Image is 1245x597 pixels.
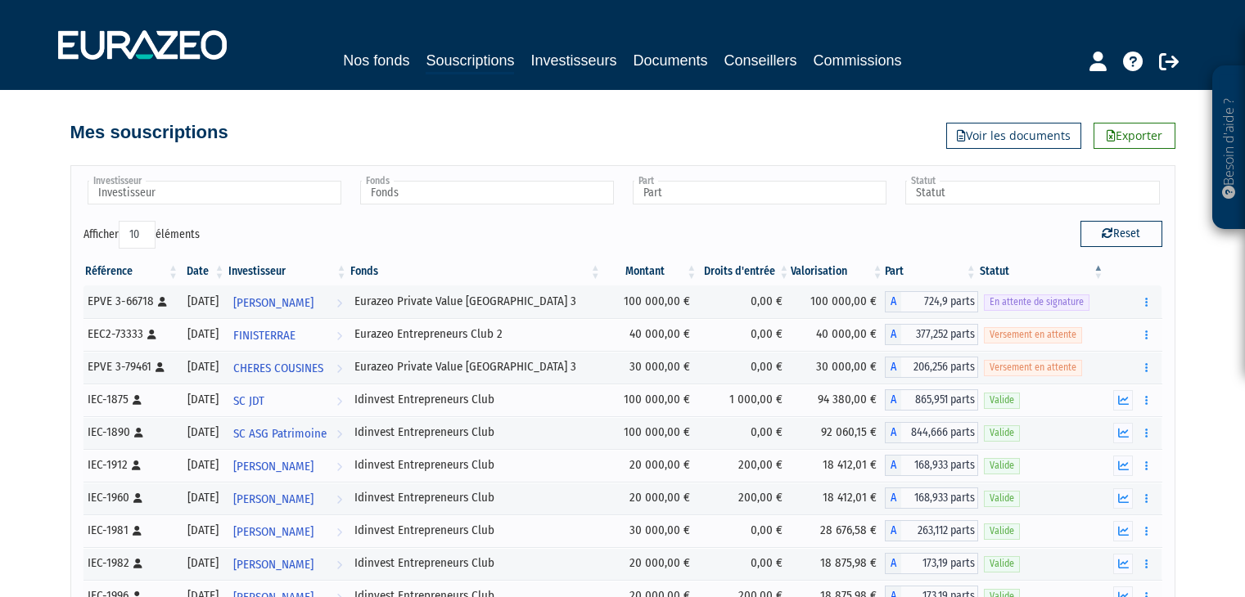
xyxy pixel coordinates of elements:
[885,291,901,312] span: A
[791,514,884,547] td: 28 676,58 €
[885,487,978,509] div: A - Idinvest Entrepreneurs Club
[791,384,884,416] td: 94 380,00 €
[791,285,884,318] td: 100 000,00 €
[354,554,597,572] div: Idinvest Entrepreneurs Club
[698,514,791,547] td: 0,00 €
[698,449,791,482] td: 200,00 €
[233,484,314,514] span: [PERSON_NAME]
[530,49,616,72] a: Investisseurs
[88,554,175,572] div: IEC-1982
[70,123,228,142] h4: Mes souscriptions
[186,456,221,474] div: [DATE]
[901,487,978,509] span: 168,933 parts
[901,291,978,312] span: 724,9 parts
[88,456,175,474] div: IEC-1912
[602,285,699,318] td: 100 000,00 €
[233,517,314,547] span: [PERSON_NAME]
[227,384,349,416] a: SC JDT
[227,482,349,514] a: [PERSON_NAME]
[984,294,1089,310] span: En attente de signature
[354,325,597,343] div: Eurazeo Entrepreneurs Club 2
[885,291,978,312] div: A - Eurazeo Private Value Europe 3
[1220,74,1238,222] p: Besoin d'aide ?
[1094,123,1175,149] a: Exporter
[984,523,1020,539] span: Valide
[227,449,349,482] a: [PERSON_NAME]
[602,547,699,580] td: 20 000,00 €
[354,293,597,310] div: Eurazeo Private Value [GEOGRAPHIC_DATA] 3
[336,386,342,416] i: Voir l'investisseur
[83,221,200,249] label: Afficher éléments
[984,425,1020,441] span: Valide
[885,324,901,345] span: A
[336,484,342,514] i: Voir l'investisseur
[984,360,1082,375] span: Versement en attente
[885,455,978,476] div: A - Idinvest Entrepreneurs Club
[186,489,221,506] div: [DATE]
[147,330,156,339] i: [Français] Personne physique
[186,391,221,408] div: [DATE]
[602,384,699,416] td: 100 000,00 €
[186,325,221,343] div: [DATE]
[885,258,978,285] th: Part: activer pour trier la colonne par ordre croissant
[698,285,791,318] td: 0,00 €
[354,391,597,408] div: Idinvest Entrepreneurs Club
[227,514,349,547] a: [PERSON_NAME]
[336,550,342,580] i: Voir l'investisseur
[901,455,978,476] span: 168,933 parts
[134,428,143,438] i: [Français] Personne physique
[233,386,264,416] span: SC JDT
[233,419,327,449] span: SC ASG Patrimoine
[885,553,901,574] span: A
[227,547,349,580] a: [PERSON_NAME]
[426,49,514,74] a: Souscriptions
[336,419,342,449] i: Voir l'investisseur
[791,351,884,384] td: 30 000,00 €
[885,553,978,574] div: A - Idinvest Entrepreneurs Club
[885,520,901,541] span: A
[885,422,901,443] span: A
[885,422,978,443] div: A - Idinvest Entrepreneurs Club
[885,357,901,378] span: A
[698,384,791,416] td: 1 000,00 €
[233,288,314,318] span: [PERSON_NAME]
[901,389,978,411] span: 865,951 parts
[984,458,1020,474] span: Valide
[634,49,708,72] a: Documents
[791,258,884,285] th: Valorisation: activer pour trier la colonne par ordre croissant
[602,416,699,449] td: 100 000,00 €
[88,325,175,343] div: EEC2-73333
[901,520,978,541] span: 263,112 parts
[901,553,978,574] span: 173,19 parts
[133,395,142,405] i: [Français] Personne physique
[156,362,165,372] i: [Français] Personne physique
[791,482,884,514] td: 18 412,01 €
[885,357,978,378] div: A - Eurazeo Private Value Europe 3
[58,30,227,60] img: 1732889491-logotype_eurazeo_blanc_rvb.png
[83,258,181,285] th: Référence : activer pour trier la colonne par ordre croissant
[227,351,349,384] a: CHERES COUSINES
[698,258,791,285] th: Droits d'entrée: activer pour trier la colonne par ordre croissant
[602,351,699,384] td: 30 000,00 €
[336,321,342,351] i: Voir l'investisseur
[227,416,349,449] a: SC ASG Patrimoine
[724,49,797,72] a: Conseillers
[336,353,342,384] i: Voir l'investisseur
[984,327,1082,343] span: Versement en attente
[180,258,227,285] th: Date: activer pour trier la colonne par ordre croissant
[133,493,142,503] i: [Français] Personne physique
[791,416,884,449] td: 92 060,15 €
[984,556,1020,572] span: Valide
[885,520,978,541] div: A - Idinvest Entrepreneurs Club
[984,491,1020,506] span: Valide
[354,358,597,375] div: Eurazeo Private Value [GEOGRAPHIC_DATA] 3
[901,324,978,345] span: 377,252 parts
[354,489,597,506] div: Idinvest Entrepreneurs Club
[901,422,978,443] span: 844,666 parts
[336,517,342,547] i: Voir l'investisseur
[354,456,597,474] div: Idinvest Entrepreneurs Club
[814,49,902,72] a: Commissions
[336,288,342,318] i: Voir l'investisseur
[186,358,221,375] div: [DATE]
[227,318,349,351] a: FINISTERRAE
